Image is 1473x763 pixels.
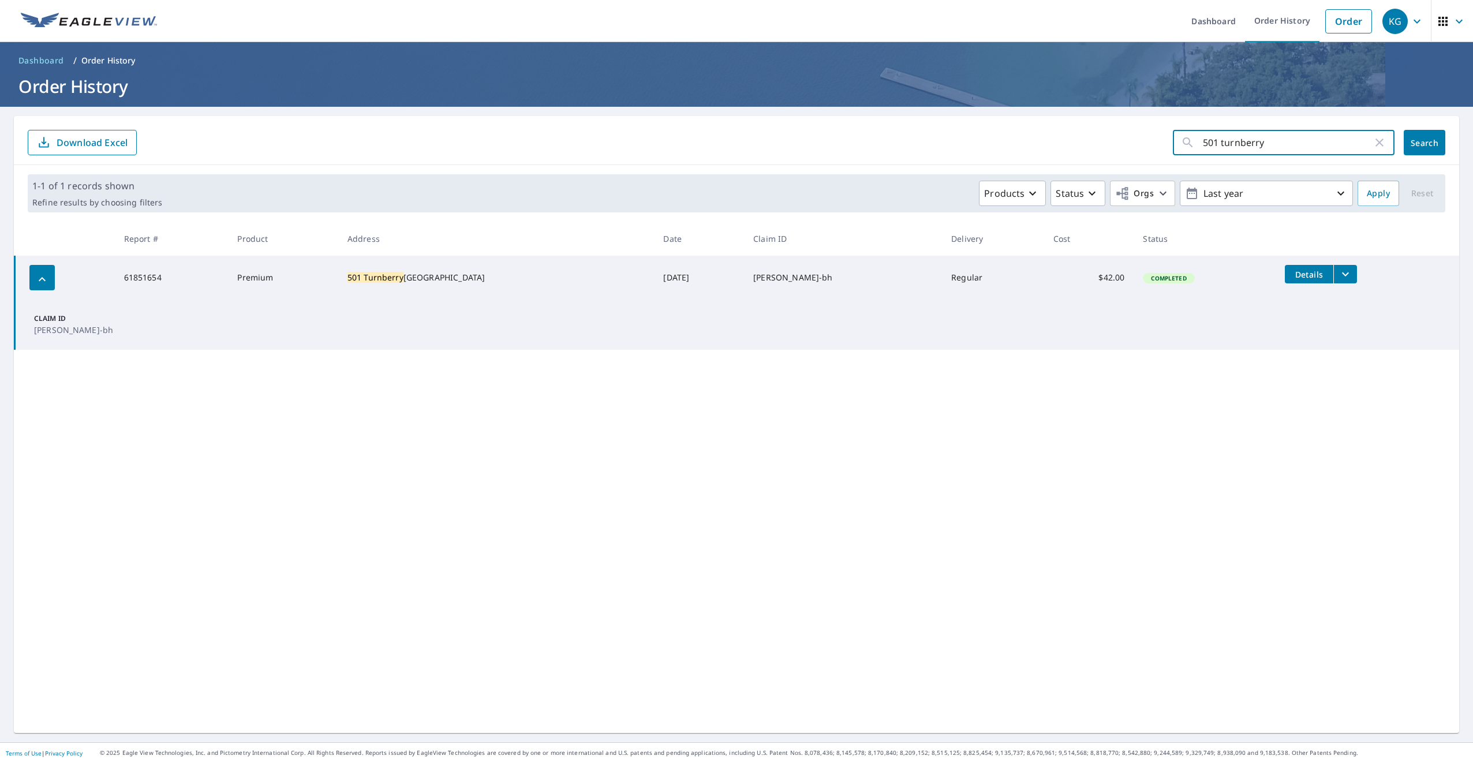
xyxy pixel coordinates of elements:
[1144,274,1193,282] span: Completed
[1325,9,1372,33] a: Order
[14,51,69,70] a: Dashboard
[21,13,157,30] img: EV Logo
[1413,137,1436,148] span: Search
[6,749,42,757] a: Terms of Use
[14,51,1459,70] nav: breadcrumb
[1115,186,1154,201] span: Orgs
[347,272,403,283] mark: 501 Turnberry
[34,324,113,336] p: [PERSON_NAME]-bh
[979,181,1046,206] button: Products
[942,256,1044,300] td: Regular
[744,222,942,256] th: Claim ID
[1333,265,1357,283] button: filesDropdownBtn-61851654
[1134,222,1276,256] th: Status
[115,256,229,300] td: 61851654
[1056,186,1084,200] p: Status
[73,54,77,68] li: /
[32,179,162,193] p: 1-1 of 1 records shown
[942,222,1044,256] th: Delivery
[100,749,1467,757] p: © 2025 Eagle View Technologies, Inc. and Pictometry International Corp. All Rights Reserved. Repo...
[1203,126,1373,159] input: Address, Report #, Claim ID, etc.
[654,222,744,256] th: Date
[984,186,1025,200] p: Products
[6,750,83,757] p: |
[1180,181,1353,206] button: Last year
[228,256,338,300] td: Premium
[1050,181,1105,206] button: Status
[1404,130,1445,155] button: Search
[1382,9,1408,34] div: KG
[57,136,128,149] p: Download Excel
[744,256,942,300] td: [PERSON_NAME]-bh
[28,130,137,155] button: Download Excel
[45,749,83,757] a: Privacy Policy
[1367,186,1390,201] span: Apply
[347,272,645,283] div: [GEOGRAPHIC_DATA]
[14,74,1459,98] h1: Order History
[338,222,655,256] th: Address
[1292,269,1326,280] span: Details
[1110,181,1175,206] button: Orgs
[1044,256,1134,300] td: $42.00
[1358,181,1399,206] button: Apply
[654,256,744,300] td: [DATE]
[18,55,64,66] span: Dashboard
[1044,222,1134,256] th: Cost
[81,55,136,66] p: Order History
[34,313,113,324] p: Claim ID
[115,222,229,256] th: Report #
[32,197,162,208] p: Refine results by choosing filters
[228,222,338,256] th: Product
[1285,265,1333,283] button: detailsBtn-61851654
[1199,184,1334,204] p: Last year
